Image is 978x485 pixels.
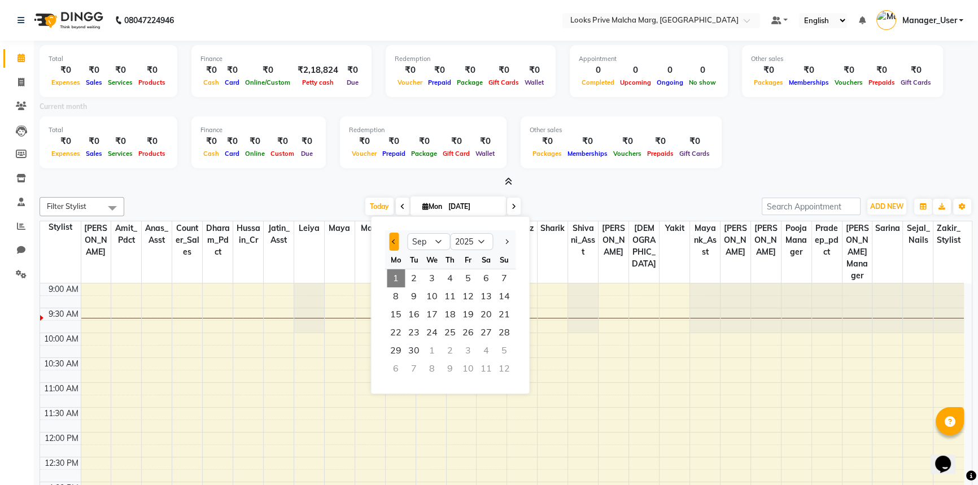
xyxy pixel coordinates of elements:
[459,251,477,269] div: Fr
[629,221,659,271] span: [DEMOGRAPHIC_DATA]
[898,64,934,77] div: ₹0
[902,15,957,27] span: Manager_User
[136,78,168,86] span: Products
[42,408,81,420] div: 11:30 AM
[136,64,168,77] div: ₹0
[387,251,405,269] div: Mo
[870,202,903,211] span: ADD NEW
[105,150,136,158] span: Services
[222,135,242,148] div: ₹0
[423,251,441,269] div: We
[441,305,459,324] span: 18
[459,287,477,305] div: Friday, September 12, 2025
[812,221,842,259] span: Pradeep_pdct
[124,5,174,36] b: 08047224946
[242,135,268,148] div: ₹0
[610,135,644,148] div: ₹0
[477,342,495,360] div: Saturday, October 4, 2025
[408,150,440,158] span: Package
[454,78,486,86] span: Package
[654,64,686,77] div: 0
[343,64,363,77] div: ₹0
[676,150,713,158] span: Gift Cards
[222,150,242,158] span: Card
[297,135,317,148] div: ₹0
[832,78,866,86] span: Vouchers
[405,324,423,342] span: 23
[495,342,513,360] div: Sunday, October 5, 2025
[349,135,379,148] div: ₹0
[200,125,317,135] div: Finance
[344,78,361,86] span: Due
[49,54,168,64] div: Total
[867,199,906,215] button: ADD NEW
[876,10,896,30] img: Manager_User
[477,287,495,305] div: Saturday, September 13, 2025
[579,78,617,86] span: Completed
[423,269,441,287] span: 3
[42,358,81,370] div: 10:30 AM
[441,287,459,305] span: 11
[111,221,141,247] span: Amit_Pdct
[268,150,297,158] span: Custom
[389,233,399,251] button: Previous month
[495,251,513,269] div: Su
[405,342,423,360] div: Tuesday, September 30, 2025
[459,305,477,324] div: Friday, September 19, 2025
[387,342,405,360] div: Monday, September 29, 2025
[473,135,497,148] div: ₹0
[242,150,268,158] span: Online
[441,269,459,287] span: 4
[931,440,967,474] iframe: chat widget
[477,269,495,287] span: 6
[47,202,86,211] span: Filter Stylist
[83,135,105,148] div: ₹0
[379,135,408,148] div: ₹0
[405,269,423,287] div: Tuesday, September 2, 2025
[83,150,105,158] span: Sales
[501,233,511,251] button: Next month
[423,360,441,378] div: Wednesday, October 8, 2025
[459,269,477,287] span: 5
[440,150,473,158] span: Gift Card
[441,251,459,269] div: Th
[423,305,441,324] span: 17
[408,135,440,148] div: ₹0
[617,78,654,86] span: Upcoming
[423,324,441,342] div: Wednesday, September 24, 2025
[264,221,294,247] span: Jatin_Asst
[42,457,81,469] div: 12:30 PM
[459,269,477,287] div: Friday, September 5, 2025
[660,221,689,235] span: Yakit
[49,125,168,135] div: Total
[405,342,423,360] span: 30
[395,54,547,64] div: Redemption
[522,64,547,77] div: ₹0
[425,78,454,86] span: Prepaid
[387,305,405,324] div: Monday, September 15, 2025
[477,251,495,269] div: Sa
[242,64,293,77] div: ₹0
[405,324,423,342] div: Tuesday, September 23, 2025
[610,150,644,158] span: Vouchers
[242,78,293,86] span: Online/Custom
[49,150,83,158] span: Expenses
[407,233,450,250] select: Select month
[495,287,513,305] div: Sunday, September 14, 2025
[405,360,423,378] div: Tuesday, October 7, 2025
[172,221,202,259] span: Counter_Sales
[387,287,405,305] span: 8
[522,78,547,86] span: Wallet
[294,221,324,235] span: Leiya
[222,64,242,77] div: ₹0
[42,333,81,345] div: 10:00 AM
[405,287,423,305] div: Tuesday, September 9, 2025
[495,305,513,324] div: Sunday, September 21, 2025
[751,78,786,86] span: Packages
[387,287,405,305] div: Monday, September 8, 2025
[579,54,719,64] div: Appointment
[441,324,459,342] span: 25
[355,221,385,235] span: Moin
[325,221,355,235] span: Maya
[423,287,441,305] span: 10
